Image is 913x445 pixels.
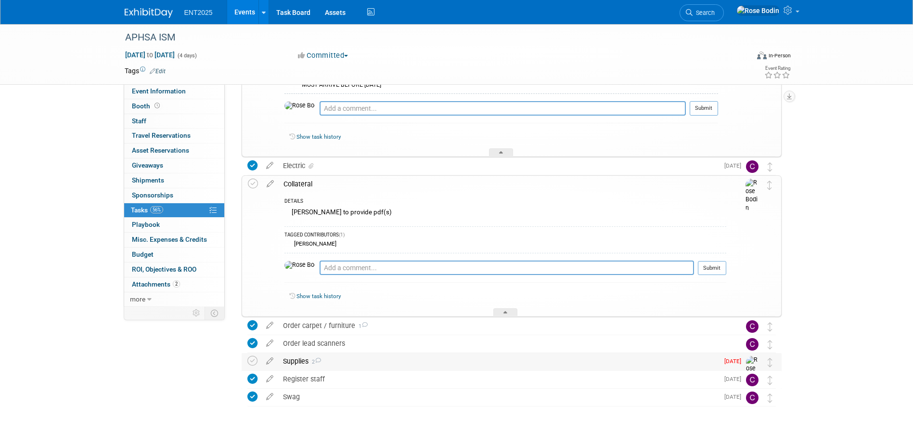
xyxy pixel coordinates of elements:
[188,307,205,319] td: Personalize Event Tab Strip
[261,375,278,383] a: edit
[124,173,224,188] a: Shipments
[690,101,718,116] button: Submit
[746,374,759,386] img: Colleen Mueller
[132,117,146,125] span: Staff
[757,52,767,59] img: Format-Inperson.png
[292,240,336,247] div: [PERSON_NAME]
[278,389,719,405] div: Swag
[205,307,224,319] td: Toggle Event Tabs
[698,261,726,275] button: Submit
[124,218,224,232] a: Playbook
[173,280,180,288] span: 2
[278,353,719,369] div: Supplies
[767,181,772,190] i: Move task
[295,51,352,61] button: Committed
[132,236,207,243] span: Misc. Expenses & Credits
[746,160,759,173] img: Colleen Mueller
[132,102,162,110] span: Booth
[278,335,727,352] div: Order lead scanners
[122,29,734,46] div: APHSA ISM
[768,376,772,385] i: Move task
[284,102,315,110] img: Rose Bodin
[124,277,224,292] a: Attachments2
[284,232,726,240] div: TAGGED CONTRIBUTORS
[284,261,315,270] img: Rose Bodin
[132,191,173,199] span: Sponsorships
[768,162,772,171] i: Move task
[693,9,715,16] span: Search
[153,102,162,109] span: Booth not reserved yet
[132,87,186,95] span: Event Information
[724,393,746,400] span: [DATE]
[124,114,224,129] a: Staff
[132,176,164,184] span: Shipments
[132,221,160,228] span: Playbook
[132,146,189,154] span: Asset Reservations
[124,129,224,143] a: Travel Reservations
[296,293,341,300] a: Show task history
[150,206,163,213] span: 56%
[124,203,224,218] a: Tasks56%
[764,66,790,71] div: Event Rating
[724,358,746,365] span: [DATE]
[150,68,166,75] a: Edit
[261,393,278,401] a: edit
[261,339,278,348] a: edit
[124,292,224,307] a: more
[736,5,780,16] img: Rose Bodin
[124,262,224,277] a: ROI, Objectives & ROO
[746,320,759,333] img: Colleen Mueller
[261,357,278,366] a: edit
[131,206,163,214] span: Tasks
[278,371,719,387] div: Register staff
[125,66,166,76] td: Tags
[124,233,224,247] a: Misc. Expenses & Credits
[768,52,791,59] div: In-Person
[768,322,772,331] i: Move task
[279,176,726,192] div: Collateral
[309,359,321,365] span: 2
[132,250,154,258] span: Budget
[261,321,278,330] a: edit
[124,84,224,99] a: Event Information
[768,393,772,403] i: Move task
[284,206,726,221] div: [PERSON_NAME] to provide pdf(s)
[124,248,224,262] a: Budget
[177,52,197,59] span: (4 days)
[680,4,724,21] a: Search
[261,161,278,170] a: edit
[124,158,224,173] a: Giveaways
[132,161,163,169] span: Giveaways
[768,358,772,367] i: Move task
[746,392,759,404] img: Colleen Mueller
[262,180,279,188] a: edit
[355,323,368,329] span: 1
[284,198,726,206] div: DETAILS
[124,188,224,203] a: Sponsorships
[125,51,175,59] span: [DATE] [DATE]
[278,157,719,174] div: Electric
[746,338,759,351] img: Colleen Mueller
[724,376,746,382] span: [DATE]
[692,50,791,65] div: Event Format
[296,133,341,140] a: Show task history
[724,162,746,169] span: [DATE]
[278,317,727,334] div: Order carpet / furniture
[132,280,180,288] span: Attachments
[130,295,145,303] span: more
[125,8,173,18] img: ExhibitDay
[184,9,213,16] span: ENT2025
[132,131,191,139] span: Travel Reservations
[124,99,224,114] a: Booth
[339,232,345,237] span: (1)
[746,356,760,390] img: Rose Bodin
[124,144,224,158] a: Asset Reservations
[145,51,154,59] span: to
[746,179,760,213] img: Rose Bodin
[132,265,196,273] span: ROI, Objectives & ROO
[768,340,772,349] i: Move task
